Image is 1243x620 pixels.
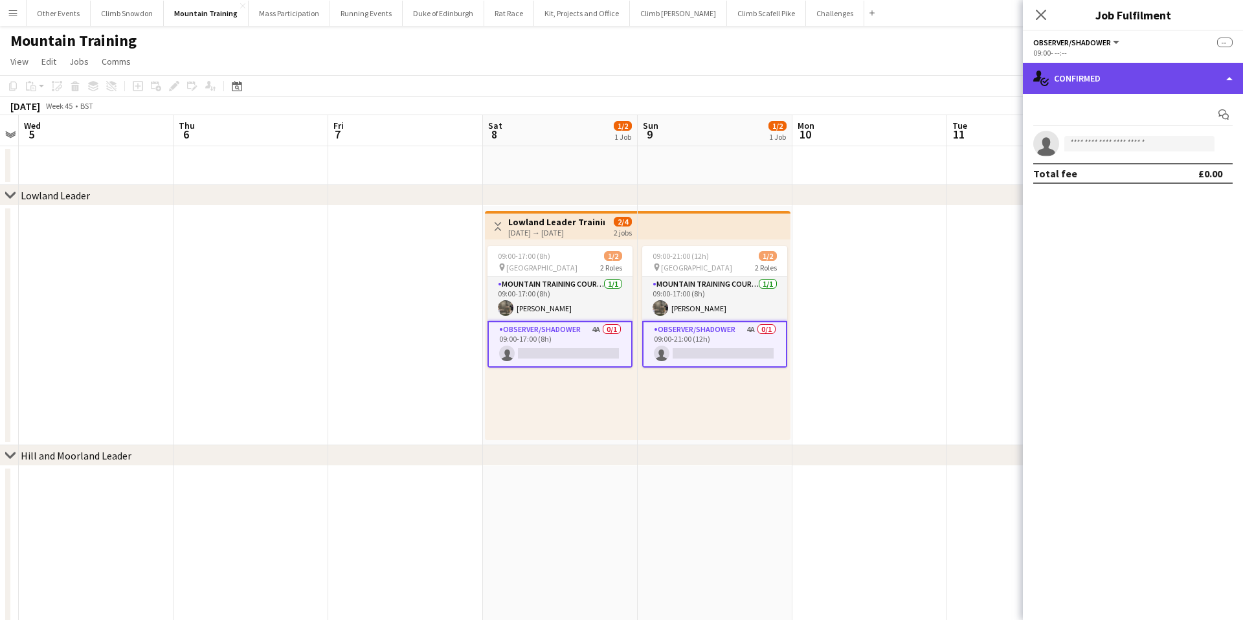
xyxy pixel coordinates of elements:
[102,56,131,67] span: Comms
[769,132,786,142] div: 1 Job
[487,321,633,368] app-card-role: Observer/Shadower4A0/109:00-17:00 (8h)
[80,101,93,111] div: BST
[21,449,131,462] div: Hill and Moorland Leader
[1033,167,1077,180] div: Total fee
[950,127,967,142] span: 11
[333,120,344,131] span: Fri
[487,277,633,321] app-card-role: Mountain Training Course Director1/109:00-17:00 (8h)[PERSON_NAME]
[179,120,195,131] span: Thu
[27,1,91,26] button: Other Events
[641,127,658,142] span: 9
[69,56,89,67] span: Jobs
[630,1,727,26] button: Climb [PERSON_NAME]
[488,120,502,131] span: Sat
[1033,38,1121,47] button: Observer/Shadower
[642,277,787,321] app-card-role: Mountain Training Course Director1/109:00-17:00 (8h)[PERSON_NAME]
[508,228,605,238] div: [DATE] → [DATE]
[614,227,632,238] div: 2 jobs
[10,31,137,50] h1: Mountain Training
[331,127,344,142] span: 7
[727,1,806,26] button: Climb Scafell Pike
[177,127,195,142] span: 6
[506,263,577,272] span: [GEOGRAPHIC_DATA]
[10,100,40,113] div: [DATE]
[487,246,633,368] app-job-card: 09:00-17:00 (8h)1/2 [GEOGRAPHIC_DATA]2 RolesMountain Training Course Director1/109:00-17:00 (8h)[...
[642,321,787,368] app-card-role: Observer/Shadower4A0/109:00-21:00 (12h)
[642,246,787,368] app-job-card: 09:00-21:00 (12h)1/2 [GEOGRAPHIC_DATA]2 RolesMountain Training Course Director1/109:00-17:00 (8h)...
[1198,167,1222,180] div: £0.00
[1023,6,1243,23] h3: Job Fulfilment
[498,251,550,261] span: 09:00-17:00 (8h)
[600,263,622,272] span: 2 Roles
[661,263,732,272] span: [GEOGRAPHIC_DATA]
[604,251,622,261] span: 1/2
[534,1,630,26] button: Kit, Projects and Office
[5,53,34,70] a: View
[798,120,814,131] span: Mon
[96,53,136,70] a: Comms
[755,263,777,272] span: 2 Roles
[21,189,90,202] div: Lowland Leader
[10,56,28,67] span: View
[643,120,658,131] span: Sun
[64,53,94,70] a: Jobs
[41,56,56,67] span: Edit
[330,1,403,26] button: Running Events
[1217,38,1233,47] span: --
[484,1,534,26] button: Rat Race
[952,120,967,131] span: Tue
[614,132,631,142] div: 1 Job
[653,251,709,261] span: 09:00-21:00 (12h)
[614,121,632,131] span: 1/2
[24,120,41,131] span: Wed
[614,217,632,227] span: 2/4
[768,121,787,131] span: 1/2
[164,1,249,26] button: Mountain Training
[36,53,62,70] a: Edit
[43,101,75,111] span: Week 45
[403,1,484,26] button: Duke of Edinburgh
[508,216,605,228] h3: Lowland Leader Training - T25Q4MT-8718
[249,1,330,26] button: Mass Participation
[796,127,814,142] span: 10
[759,251,777,261] span: 1/2
[1023,63,1243,94] div: Confirmed
[22,127,41,142] span: 5
[806,1,864,26] button: Challenges
[91,1,164,26] button: Climb Snowdon
[1033,38,1111,47] span: Observer/Shadower
[486,127,502,142] span: 8
[1033,48,1233,58] div: 09:00- --:--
